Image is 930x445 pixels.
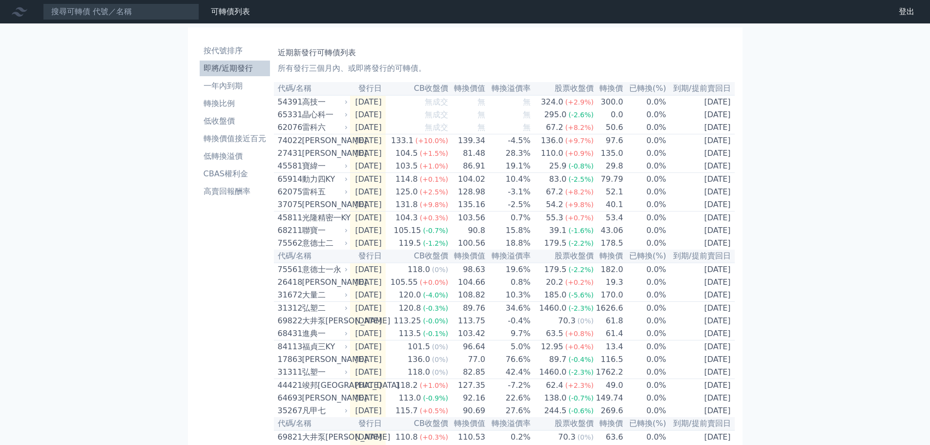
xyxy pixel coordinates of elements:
li: 高賣回報酬率 [200,186,270,197]
div: 17863 [278,354,300,365]
span: (0%) [432,368,448,376]
td: 9.7% [486,327,531,340]
div: 74022 [278,135,300,147]
div: 133.1 [389,135,415,147]
span: (-0.3%) [423,304,448,312]
div: 進典一 [302,328,346,339]
td: [DATE] [350,212,386,225]
span: (+1.0%) [420,162,448,170]
div: 31311 [278,366,300,378]
div: 大量二 [302,289,346,301]
div: [PERSON_NAME] [302,354,346,365]
div: [PERSON_NAME] [302,276,346,288]
span: (+8.2%) [565,124,594,131]
td: [DATE] [667,173,735,186]
th: 代碼/名稱 [274,250,350,263]
td: [DATE] [350,340,386,354]
span: (-2.5%) [568,175,594,183]
td: 89.76 [449,302,486,315]
td: [DATE] [667,95,735,108]
td: 19.3 [594,276,623,289]
td: 135.16 [449,198,486,212]
td: 0.0% [623,340,666,354]
td: 40.1 [594,198,623,212]
td: 170.0 [594,289,623,302]
td: -2.5% [486,198,531,212]
div: 45811 [278,212,300,224]
th: 已轉換(%) [623,250,666,263]
span: (-0.0%) [423,317,448,325]
td: 104.02 [449,173,486,186]
span: 無 [523,110,531,119]
div: 晶心科一 [302,109,346,121]
div: 65914 [278,173,300,185]
div: 54391 [278,96,300,108]
td: 98.63 [449,263,486,276]
span: (-2.6%) [568,111,594,119]
th: 轉換價 [594,250,623,263]
td: 0.0% [623,315,666,327]
span: (0%) [432,266,448,274]
div: [PERSON_NAME] [302,135,346,147]
div: 136.0 [406,354,432,365]
td: 77.0 [449,353,486,366]
li: 即將/近期發行 [200,63,270,74]
a: 低轉換溢價 [200,148,270,164]
div: 118.0 [406,264,432,275]
td: [DATE] [350,160,386,173]
td: 86.91 [449,160,486,173]
td: [DATE] [667,353,735,366]
td: [DATE] [667,160,735,173]
td: [DATE] [667,263,735,276]
td: 0.0% [623,353,666,366]
div: 弘塑二 [302,302,346,314]
div: 69822 [278,315,300,327]
div: 103.5 [393,160,420,172]
span: (-4.0%) [423,291,448,299]
div: 70.3 [556,315,578,327]
th: 轉換溢價率 [486,250,531,263]
td: 300.0 [594,95,623,108]
td: 15.8% [486,224,531,237]
span: (+0.4%) [565,343,594,351]
td: 52.1 [594,186,623,198]
td: [DATE] [667,237,735,250]
td: [DATE] [667,379,735,392]
td: [DATE] [350,315,386,327]
td: 103.56 [449,212,486,225]
span: 無 [477,97,485,106]
td: [DATE] [350,134,386,148]
div: 89.7 [547,354,569,365]
td: [DATE] [667,289,735,302]
td: [DATE] [350,276,386,289]
td: 0.0% [623,108,666,121]
span: (-2.2%) [568,239,594,247]
td: 0.7% [486,212,531,225]
span: 無成交 [425,97,448,106]
span: 無 [523,97,531,106]
div: 20.2 [544,276,565,288]
td: -4.5% [486,134,531,148]
div: 62.4 [544,380,565,391]
span: 無 [477,123,485,132]
td: 76.6% [486,353,531,366]
td: [DATE] [667,134,735,148]
span: (+10.0%) [415,137,448,145]
div: 75561 [278,264,300,275]
td: 139.34 [449,134,486,148]
a: 轉換價值接近百元 [200,131,270,147]
span: (+0.3%) [420,214,448,222]
td: 108.82 [449,289,486,302]
div: 雷科六 [302,122,346,133]
td: 81.48 [449,147,486,160]
span: (-5.6%) [568,291,594,299]
div: 62075 [278,186,300,198]
td: 104.66 [449,276,486,289]
td: [DATE] [350,224,386,237]
td: [DATE] [667,108,735,121]
td: [DATE] [350,327,386,340]
td: [DATE] [667,224,735,237]
td: 0.0% [623,237,666,250]
p: 所有發行三個月內、或即將發行的可轉債。 [278,63,731,74]
th: CB收盤價 [386,250,449,263]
